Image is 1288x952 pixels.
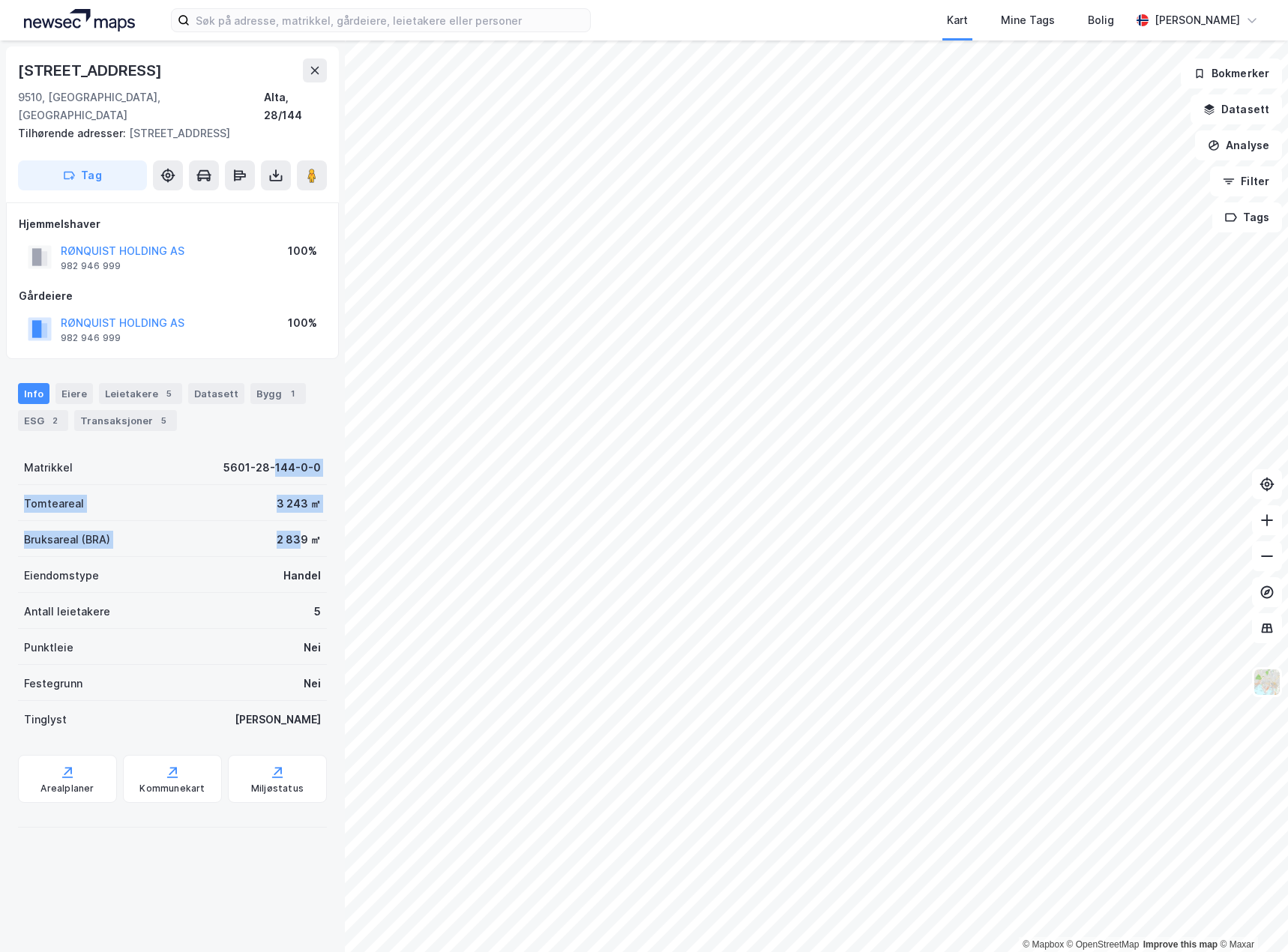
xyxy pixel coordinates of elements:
div: Gårdeiere [19,287,326,305]
div: Handel [283,567,321,585]
a: OpenStreetMap [1067,939,1140,950]
div: Kontrollprogram for chat [1213,880,1288,952]
div: [STREET_ADDRESS] [18,58,165,82]
div: Tinglyst [24,711,67,729]
div: Miljøstatus [251,783,304,795]
div: 5 [314,603,321,621]
div: Kommunekart [139,783,205,795]
div: Matrikkel [24,459,73,477]
input: Søk på adresse, matrikkel, gårdeiere, leietakere eller personer [190,9,590,31]
img: Z [1253,668,1281,696]
div: 982 946 999 [61,260,121,272]
div: Arealplaner [40,783,94,795]
button: Bokmerker [1181,58,1282,88]
div: Bygg [250,383,306,404]
a: Mapbox [1023,939,1064,950]
div: Bruksareal (BRA) [24,531,110,549]
iframe: Chat Widget [1213,880,1288,952]
div: Punktleie [24,639,73,657]
div: 9510, [GEOGRAPHIC_DATA], [GEOGRAPHIC_DATA] [18,88,264,124]
img: logo.a4113a55bc3d86da70a041830d287a7e.svg [24,9,135,31]
button: Tag [18,160,147,190]
span: Tilhørende adresser: [18,127,129,139]
div: 2 839 ㎡ [277,531,321,549]
div: Kart [947,11,968,29]
div: Hjemmelshaver [19,215,326,233]
div: Transaksjoner [74,410,177,431]
div: [PERSON_NAME] [235,711,321,729]
button: Tags [1212,202,1282,232]
div: Info [18,383,49,404]
div: Festegrunn [24,675,82,693]
div: 2 [47,413,62,428]
div: 5 [161,386,176,401]
div: Nei [304,639,321,657]
div: [PERSON_NAME] [1155,11,1240,29]
div: Antall leietakere [24,603,110,621]
div: Alta, 28/144 [264,88,327,124]
div: 5 [156,413,171,428]
button: Filter [1210,166,1282,196]
div: Datasett [188,383,244,404]
div: 100% [288,242,317,260]
div: 3 243 ㎡ [277,495,321,513]
button: Analyse [1195,130,1282,160]
div: 982 946 999 [61,332,121,344]
div: Eiendomstype [24,567,99,585]
div: 1 [285,386,300,401]
div: Tomteareal [24,495,84,513]
a: Improve this map [1143,939,1218,950]
button: Datasett [1191,94,1282,124]
div: Eiere [55,383,93,404]
div: Leietakere [99,383,182,404]
div: Mine Tags [1001,11,1055,29]
div: 100% [288,314,317,332]
div: 5601-28-144-0-0 [223,459,321,477]
div: [STREET_ADDRESS] [18,124,315,142]
div: Nei [304,675,321,693]
div: ESG [18,410,68,431]
div: Bolig [1088,11,1114,29]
